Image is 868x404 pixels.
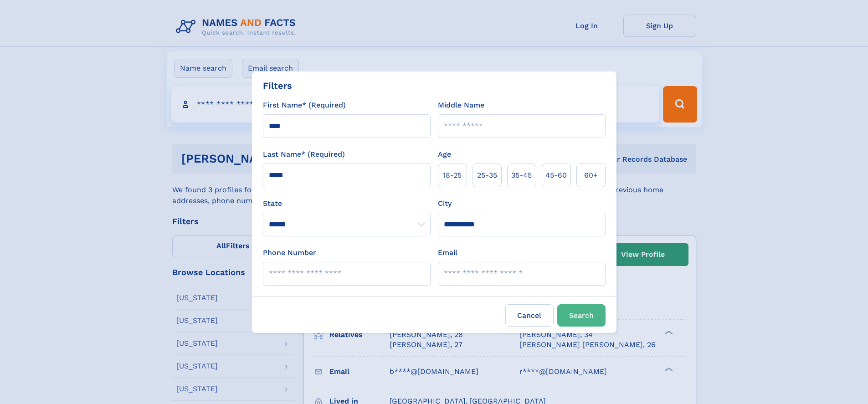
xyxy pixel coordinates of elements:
label: First Name* (Required) [263,100,346,111]
div: Filters [263,79,292,92]
label: Phone Number [263,247,316,258]
span: 25‑35 [477,170,497,181]
label: Last Name* (Required) [263,149,345,160]
button: Search [557,304,606,327]
label: City [438,198,452,209]
span: 35‑45 [511,170,532,181]
label: Age [438,149,451,160]
label: Middle Name [438,100,484,111]
span: 60+ [584,170,598,181]
label: Cancel [505,304,554,327]
label: State [263,198,431,209]
span: 45‑60 [545,170,567,181]
span: 18‑25 [443,170,462,181]
label: Email [438,247,457,258]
